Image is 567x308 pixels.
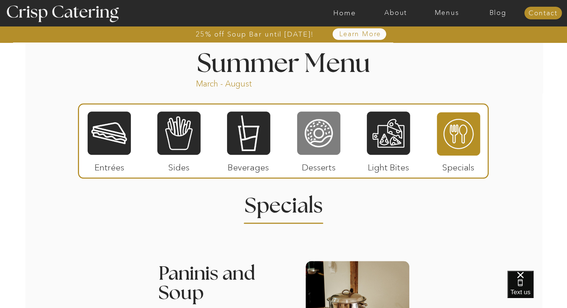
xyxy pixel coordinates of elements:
p: Specials [434,155,483,176]
a: Menus [421,9,472,17]
p: March - August [196,78,299,87]
a: About [370,9,421,17]
p: Desserts [294,155,344,176]
h2: Specials [231,195,336,210]
a: Home [319,9,370,17]
p: Beverages [224,155,273,176]
a: Contact [524,10,562,17]
p: Entrées [85,155,134,176]
p: Light Bites [364,155,413,176]
a: Learn More [322,31,399,38]
iframe: podium webchat widget bubble [507,271,567,308]
p: Sides [154,155,204,176]
a: 25% off Soup Bar until [DATE]! [169,31,341,38]
a: Blog [472,9,523,17]
h1: Summer Menu [180,51,387,73]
